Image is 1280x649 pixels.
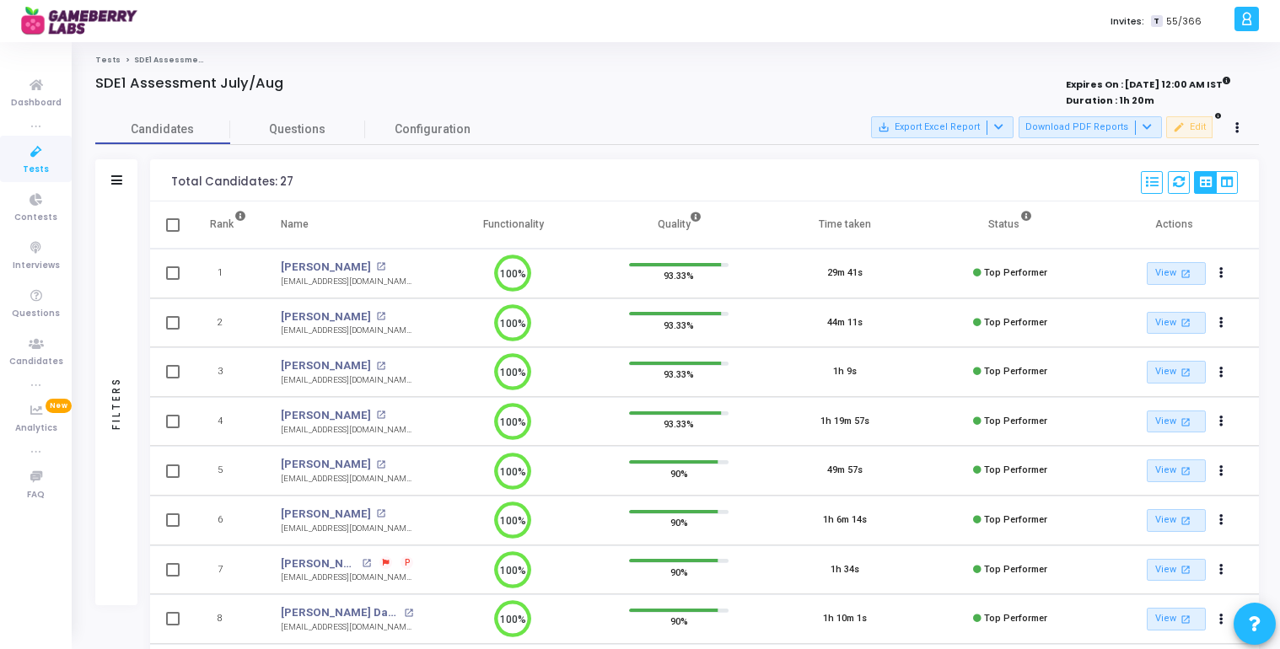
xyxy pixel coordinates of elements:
button: Actions [1210,410,1234,433]
mat-icon: open_in_new [376,460,385,469]
span: Tests [23,163,49,177]
span: 93.33% [664,316,694,333]
mat-icon: edit [1173,121,1185,133]
mat-icon: open_in_new [1178,562,1192,577]
a: [PERSON_NAME] [281,357,371,374]
span: Candidates [9,355,63,369]
mat-icon: open_in_new [1178,415,1192,429]
a: Tests [95,55,121,65]
div: Name [281,215,309,233]
mat-icon: open_in_new [1178,365,1192,379]
span: Top Performer [984,464,1047,475]
mat-icon: save_alt [878,121,890,133]
a: View [1147,509,1206,532]
button: Edit [1166,116,1213,138]
td: 4 [192,397,264,447]
mat-icon: open_in_new [1178,612,1192,626]
div: [EMAIL_ADDRESS][DOMAIN_NAME] [281,424,413,437]
span: Top Performer [984,514,1047,525]
th: Actions [1093,201,1259,249]
span: 90% [670,613,688,630]
div: [EMAIL_ADDRESS][DOMAIN_NAME] [281,571,413,584]
span: T [1151,15,1162,28]
span: Questions [12,307,60,321]
mat-icon: open_in_new [376,362,385,371]
span: 90% [670,514,688,531]
a: [PERSON_NAME] [281,308,371,325]
span: Dashboard [11,96,62,110]
span: New [46,399,72,413]
span: Top Performer [984,267,1047,278]
a: View [1147,410,1206,433]
h4: SDE1 Assessment July/Aug [95,75,283,92]
button: Actions [1210,361,1234,384]
mat-icon: open_in_new [376,410,385,420]
mat-icon: open_in_new [1178,266,1192,281]
div: [EMAIL_ADDRESS][DOMAIN_NAME] [281,473,413,485]
span: Top Performer [984,613,1047,624]
mat-icon: open_in_new [1178,464,1192,478]
div: [EMAIL_ADDRESS][DOMAIN_NAME] [281,324,413,337]
mat-icon: open_in_new [1178,513,1192,528]
span: Analytics [15,421,57,436]
span: Top Performer [984,564,1047,575]
div: Filters [109,310,124,496]
div: [EMAIL_ADDRESS][DOMAIN_NAME] [281,621,413,634]
div: Time taken [819,215,871,233]
th: Rank [192,201,264,249]
div: 44m 11s [827,316,863,330]
div: 1h 6m 14s [823,513,867,528]
div: [EMAIL_ADDRESS][DOMAIN_NAME] [281,276,413,288]
a: [PERSON_NAME] [281,555,358,572]
button: Export Excel Report [871,116,1014,138]
span: Top Performer [984,317,1047,328]
div: 1h 34s [831,563,859,577]
span: Contests [14,211,57,225]
span: 93.33% [664,416,694,432]
span: 55/366 [1166,14,1202,29]
label: Invites: [1111,14,1144,29]
a: View [1147,559,1206,582]
div: [EMAIL_ADDRESS][DOMAIN_NAME] [281,523,413,535]
span: Candidates [95,121,230,138]
button: Actions [1210,608,1234,631]
a: View [1147,608,1206,630]
div: 1h 9s [833,365,857,379]
span: 93.33% [664,267,694,284]
span: Configuration [395,121,471,138]
button: Actions [1210,311,1234,335]
span: SDE1 Assessment July/Aug [134,55,244,65]
td: 7 [192,545,264,595]
td: 3 [192,347,264,397]
button: Actions [1210,509,1234,533]
span: FAQ [27,488,45,502]
span: Questions [230,121,365,138]
img: logo [21,4,148,38]
div: 49m 57s [827,464,863,478]
div: Total Candidates: 27 [171,175,293,189]
a: [PERSON_NAME] [281,506,371,523]
mat-icon: open_in_new [362,559,371,568]
mat-icon: open_in_new [376,262,385,271]
td: 5 [192,446,264,496]
a: [PERSON_NAME] [281,259,371,276]
td: 2 [192,298,264,348]
a: [PERSON_NAME] [281,456,371,473]
span: Top Performer [984,366,1047,377]
div: [EMAIL_ADDRESS][DOMAIN_NAME] [281,374,413,387]
a: View [1147,262,1206,285]
strong: Expires On : [DATE] 12:00 AM IST [1066,73,1231,92]
a: [PERSON_NAME] Dash [281,604,400,621]
div: View Options [1194,171,1238,194]
a: View [1147,361,1206,383]
strong: Duration : 1h 20m [1066,94,1154,107]
nav: breadcrumb [95,55,1259,66]
div: 1h 10m 1s [823,612,867,626]
a: [PERSON_NAME] [281,407,371,424]
div: 1h 19m 57s [820,415,869,429]
th: Quality [596,201,762,249]
span: 90% [670,563,688,580]
button: Actions [1210,262,1234,286]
